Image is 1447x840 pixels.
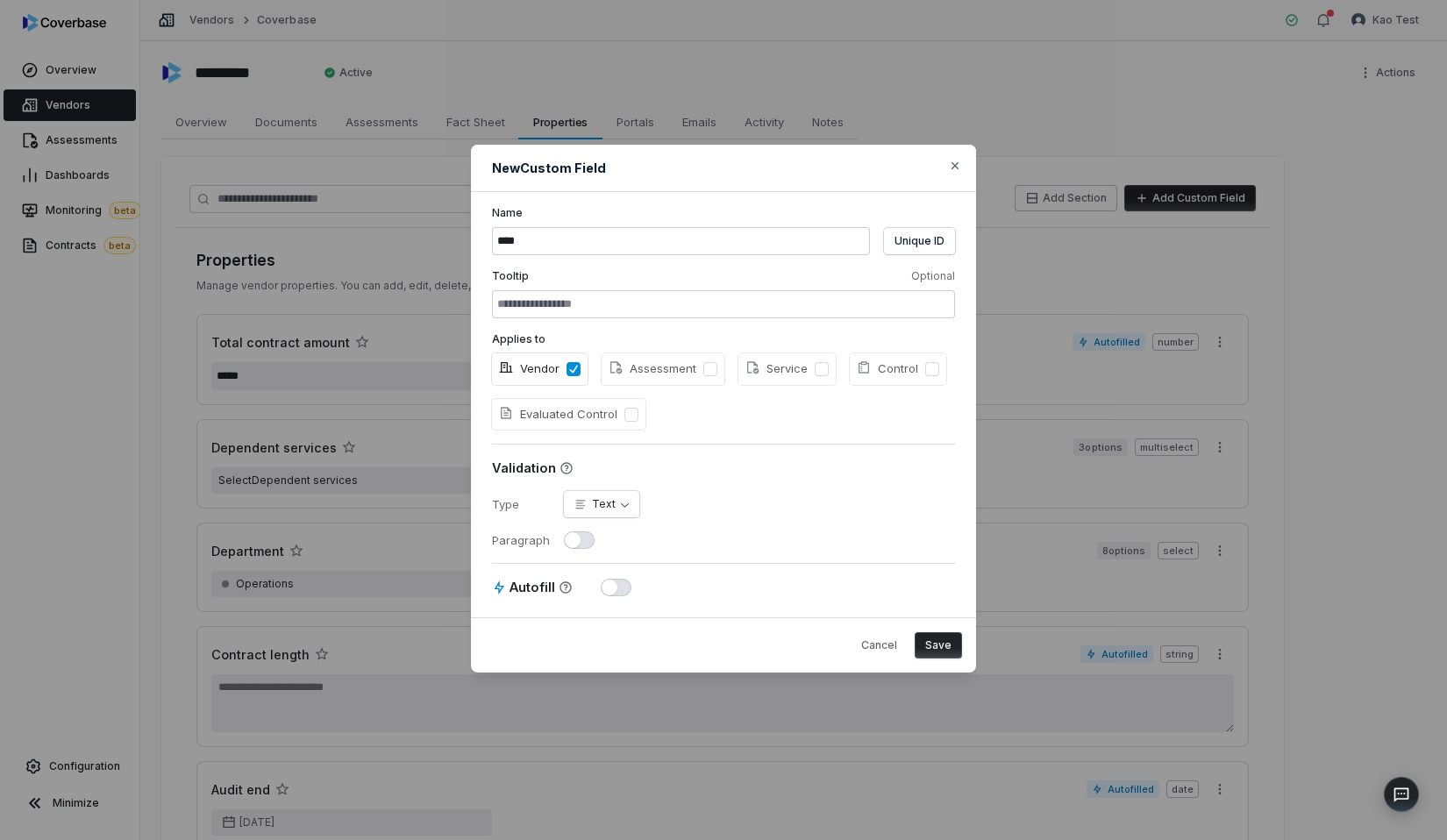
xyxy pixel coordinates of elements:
button: Assessment [703,362,717,376]
span: Vendor [499,360,560,378]
button: Cancel [851,632,908,658]
label: Applies to [492,332,955,346]
label: Name [492,206,955,220]
span: Assessment [609,360,696,378]
button: Save [915,632,962,658]
button: Autofill [601,579,631,596]
dt: Type [492,496,550,512]
button: Unique ID [884,228,955,254]
span: Autofill [510,578,555,596]
span: New Custom Field [492,159,606,177]
button: Control [925,362,939,376]
span: Service [745,360,808,378]
span: Validation [492,459,556,477]
span: Evaluated Control [499,406,617,424]
span: Tooltip [492,269,529,283]
button: Service [815,362,829,376]
span: Optional [911,269,955,283]
button: Vendor [567,362,581,376]
span: Control [857,360,918,378]
button: Evaluated Control [624,408,638,422]
dt: Paragraph [492,532,550,548]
